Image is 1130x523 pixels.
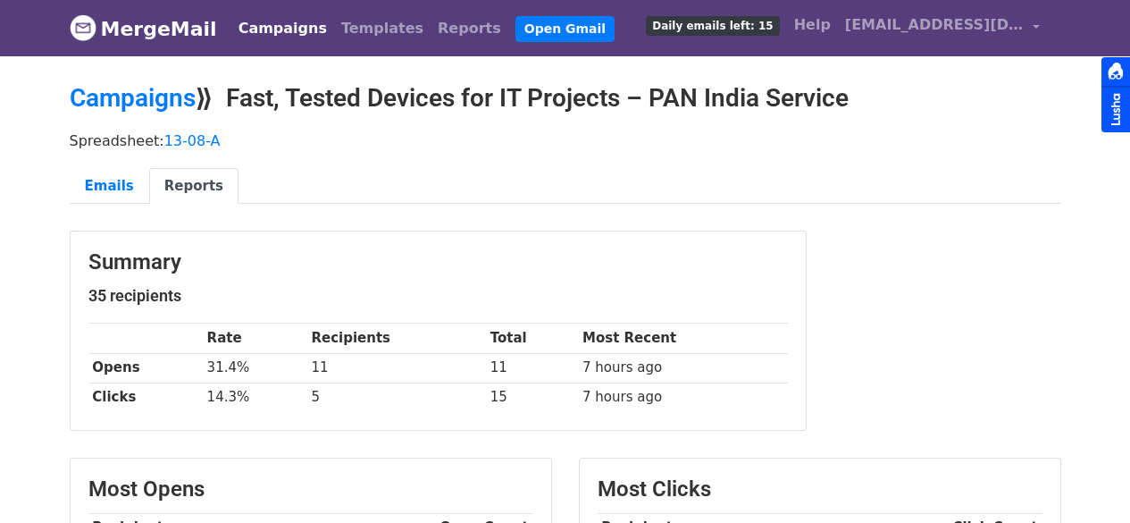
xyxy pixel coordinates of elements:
[515,16,615,42] a: Open Gmail
[486,383,578,412] td: 15
[307,324,486,353] th: Recipients
[598,477,1042,502] h3: Most Clicks
[70,168,149,205] a: Emails
[578,324,787,353] th: Most Recent
[646,16,779,36] span: Daily emails left: 15
[231,11,334,46] a: Campaigns
[149,168,239,205] a: Reports
[578,383,787,412] td: 7 hours ago
[70,83,1061,114] h2: ⟫ Fast, Tested Devices for IT Projects – PAN India Service
[431,11,508,46] a: Reports
[203,353,307,383] td: 31.4%
[578,353,787,383] td: 7 hours ago
[307,353,486,383] td: 11
[838,7,1047,49] a: [EMAIL_ADDRESS][DOMAIN_NAME]
[486,353,578,383] td: 11
[787,7,838,43] a: Help
[1041,437,1130,523] iframe: Chat Widget
[70,131,1061,150] p: Spreadsheet:
[486,324,578,353] th: Total
[203,383,307,412] td: 14.3%
[203,324,307,353] th: Rate
[639,7,786,43] a: Daily emails left: 15
[88,383,203,412] th: Clicks
[88,477,533,502] h3: Most Opens
[70,10,217,47] a: MergeMail
[88,353,203,383] th: Opens
[70,83,196,113] a: Campaigns
[88,249,788,275] h3: Summary
[334,11,431,46] a: Templates
[70,14,96,41] img: MergeMail logo
[307,383,486,412] td: 5
[845,14,1024,36] span: [EMAIL_ADDRESS][DOMAIN_NAME]
[164,132,221,149] a: 13-08-A
[88,286,788,306] h5: 35 recipients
